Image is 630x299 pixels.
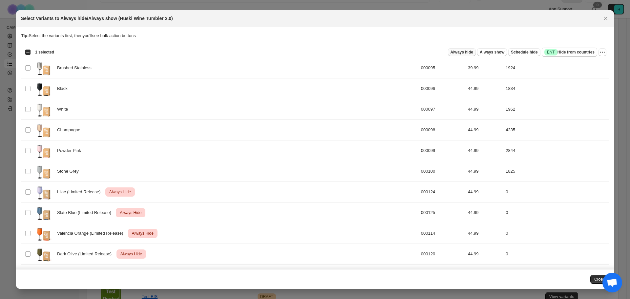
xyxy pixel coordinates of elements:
[504,140,609,161] td: 2844
[21,32,609,39] p: Select the variants first, then you'll see bulk action buttons
[57,127,84,133] span: Champagne
[419,244,466,265] td: 000120
[57,147,85,154] span: Powder Pink
[504,120,609,140] td: 4235
[594,277,605,282] span: Close
[504,182,609,203] td: 0
[466,161,504,182] td: 44.99
[504,244,609,265] td: 0
[598,48,606,56] button: More actions
[504,203,609,223] td: 0
[480,50,504,55] span: Always show
[547,50,555,55] span: ENT
[448,48,476,56] button: Always hide
[590,275,609,284] button: Close
[57,65,95,71] span: Brushed Stainless
[466,265,504,285] td: 44.99
[35,225,52,242] img: Orange_-_WT2.jpg
[35,142,52,159] img: Huski-WineTumbler2-Pink-2000px_1.png
[466,244,504,265] td: 44.99
[21,33,29,38] strong: Tip:
[35,246,52,262] img: WT2.jpg
[419,161,466,182] td: 000100
[108,188,132,196] span: Always Hide
[466,99,504,120] td: 44.99
[504,223,609,244] td: 0
[419,99,466,120] td: 000097
[508,48,540,56] button: Schedule hide
[57,189,104,195] span: Lilac (Limited Release)
[119,250,143,258] span: Always Hide
[419,265,466,285] td: 000138
[504,78,609,99] td: 1834
[35,204,52,221] img: WT2.png
[466,223,504,244] td: 44.99
[35,80,52,97] img: Huski-WineTumbler2-Black-2000px_1.png
[419,140,466,161] td: 000099
[35,122,52,138] img: Huski-WineTumbler2-Champagne-2000pxv2_1.png
[118,209,143,217] span: Always Hide
[504,58,609,78] td: 1924
[419,120,466,140] td: 000098
[21,15,173,22] h2: Select Variants to Always hide/Always show (Huski Wine Tumbler 2.0)
[466,203,504,223] td: 44.99
[504,161,609,182] td: 1825
[57,168,82,175] span: Stone Grey
[57,209,115,216] span: Slate Blue (Limited Release)
[477,48,507,56] button: Always show
[57,251,115,257] span: Dark Olive (Limited Release)
[35,101,52,117] img: Huski-WineTumbler2-White-2000px_2.png
[35,50,54,55] span: 1 selected
[419,58,466,78] td: 000095
[419,182,466,203] td: 000124
[466,120,504,140] td: 44.99
[57,106,72,113] span: White
[601,14,610,23] button: Close
[35,184,52,200] img: Lilac-WT2.jpg
[466,78,504,99] td: 44.99
[544,49,595,55] span: Hide from countries
[451,50,473,55] span: Always hide
[131,229,155,237] span: Always Hide
[35,267,52,283] img: Wine_Tumbler_2.0_-_Raspberry.jpg
[466,140,504,161] td: 44.99
[57,230,127,237] span: Valencia Orange (Limited Release)
[57,85,71,92] span: Black
[466,182,504,203] td: 44.99
[419,203,466,223] td: 000125
[466,58,504,78] td: 39.99
[602,273,622,292] a: Open chat
[504,99,609,120] td: 1962
[511,50,537,55] span: Schedule hide
[419,223,466,244] td: 000114
[35,163,52,180] img: Huski-WineTumbler2-StoneGrey-2000px_1.png
[35,60,52,76] img: Huski-WineTumbler2-Brushed-2000px_1.png
[419,78,466,99] td: 000096
[504,265,609,285] td: 0
[542,48,597,57] button: SuccessENTHide from countries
